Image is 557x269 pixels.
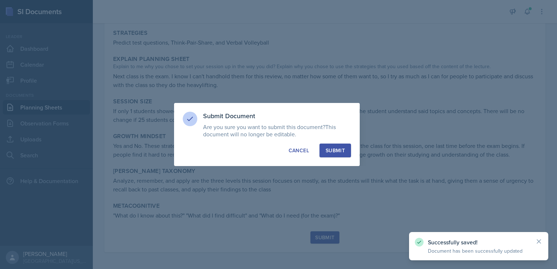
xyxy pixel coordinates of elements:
[203,123,351,138] p: Are you sure you want to submit this document?
[203,123,336,138] span: This document will no longer be editable.
[319,144,351,157] button: Submit
[428,239,529,246] p: Successfully saved!
[428,247,529,254] p: Document has been successfully updated
[203,112,351,120] h3: Submit Document
[326,147,345,154] div: Submit
[282,144,315,157] button: Cancel
[289,147,309,154] div: Cancel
